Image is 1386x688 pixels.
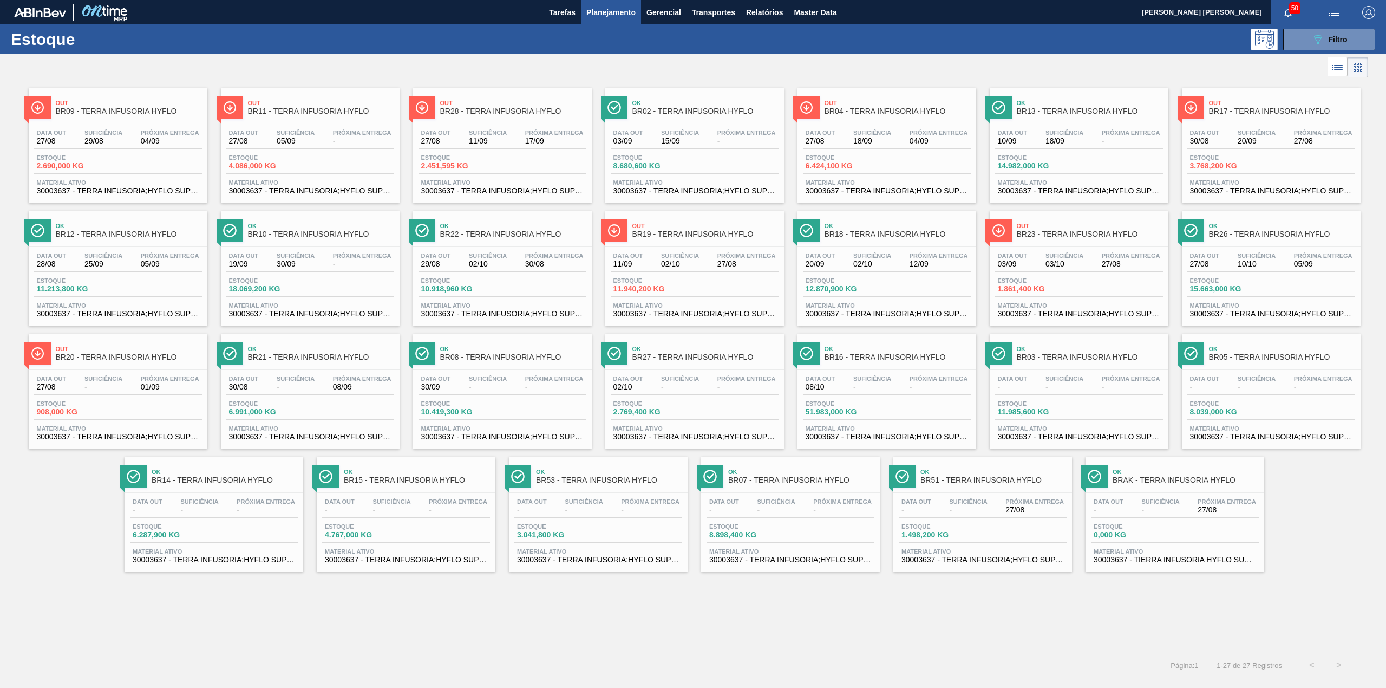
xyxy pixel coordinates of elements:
span: 29/08 [421,260,451,268]
span: Suficiência [1045,129,1083,136]
span: Próxima Entrega [525,129,584,136]
span: Próxima Entrega [1102,129,1160,136]
span: - [1045,383,1083,391]
span: Estoque [229,277,305,284]
span: 02/10 [469,260,507,268]
span: 30/08 [525,260,584,268]
button: Filtro [1283,29,1375,50]
a: ÍconeOkBR16 - TERRA INFUSORIA HYFLOData out08/10Suficiência-Próxima Entrega-Estoque51.983,000 KGM... [789,326,982,449]
span: Material ativo [37,179,199,186]
img: Ícone [800,224,813,237]
span: 18/09 [1045,137,1083,145]
span: 1.861,400 KG [998,285,1074,293]
span: - [998,383,1028,391]
span: BR10 - TERRA INFUSORIA HYFLO [248,230,394,238]
span: Planejamento [586,6,636,19]
a: ÍconeOkBR26 - TERRA INFUSORIA HYFLOData out27/08Suficiência10/10Próxima Entrega05/09Estoque15.663... [1174,203,1366,326]
span: Material ativo [421,179,584,186]
span: Suficiência [469,375,507,382]
span: 30/09 [277,260,315,268]
span: 30003637 - TERRA INFUSORIA;HYFLO SUPER CEL [229,310,391,318]
span: Estoque [806,277,881,284]
a: ÍconeOkBR03 - TERRA INFUSORIA HYFLOData out-Suficiência-Próxima Entrega-Estoque11.985,600 KGMater... [982,326,1174,449]
span: 8.039,000 KG [1190,408,1266,416]
span: Material ativo [229,425,391,432]
img: Ícone [31,224,44,237]
span: Data out [229,129,259,136]
span: 30003637 - TERRA INFUSORIA;HYFLO SUPER CEL [613,310,776,318]
span: Suficiência [853,375,891,382]
span: Próxima Entrega [910,252,968,259]
span: Material ativo [613,179,776,186]
span: - [84,383,122,391]
span: Material ativo [806,302,968,309]
a: ÍconeOkBR05 - TERRA INFUSORIA HYFLOData out-Suficiência-Próxima Entrega-Estoque8.039,000 KGMateri... [1174,326,1366,449]
span: Próxima Entrega [525,252,584,259]
span: Próxima Entrega [1294,252,1352,259]
span: - [525,383,584,391]
span: Ok [56,223,202,229]
span: 10.918,960 KG [421,285,497,293]
span: Data out [229,375,259,382]
span: Estoque [1190,154,1266,161]
span: Ok [632,346,779,352]
button: Notificações [1271,5,1305,20]
img: Ícone [31,347,44,360]
span: - [469,383,507,391]
span: Ok [440,346,586,352]
span: 11.213,800 KG [37,285,113,293]
span: Suficiência [277,375,315,382]
span: Estoque [998,400,1074,407]
span: BR20 - TERRA INFUSORIA HYFLO [56,353,202,361]
a: ÍconeOutBR23 - TERRA INFUSORIA HYFLOData out03/09Suficiência03/10Próxima Entrega27/08Estoque1.861... [982,203,1174,326]
span: - [1238,383,1276,391]
span: Próxima Entrega [333,375,391,382]
span: - [717,383,776,391]
span: Relatórios [746,6,783,19]
span: 15/09 [661,137,699,145]
span: 04/09 [141,137,199,145]
span: BR22 - TERRA INFUSORIA HYFLO [440,230,586,238]
span: Suficiência [661,129,699,136]
a: ÍconeOkBR18 - TERRA INFUSORIA HYFLOData out20/09Suficiência02/10Próxima Entrega12/09Estoque12.870... [789,203,982,326]
img: Ícone [800,101,813,114]
span: 30003637 - TERRA INFUSORIA;HYFLO SUPER CEL [1190,310,1352,318]
span: Material ativo [1190,302,1352,309]
span: Suficiência [469,252,507,259]
span: Suficiência [1238,375,1276,382]
a: ÍconeOutBR20 - TERRA INFUSORIA HYFLOData out27/08Suficiência-Próxima Entrega01/09Estoque908,000 K... [21,326,213,449]
span: Tarefas [549,6,576,19]
span: BR02 - TERRA INFUSORIA HYFLO [632,107,779,115]
span: Material ativo [613,302,776,309]
span: Material ativo [806,425,968,432]
span: Material ativo [37,425,199,432]
span: Ok [825,346,971,352]
span: 08/09 [333,383,391,391]
span: Estoque [998,154,1074,161]
img: Ícone [800,347,813,360]
span: 10/10 [1238,260,1276,268]
a: ÍconeOkBR10 - TERRA INFUSORIA HYFLOData out19/09Suficiência30/09Próxima Entrega-Estoque18.069,200... [213,203,405,326]
span: Próxima Entrega [333,129,391,136]
span: Out [632,223,779,229]
span: 20/09 [806,260,835,268]
span: Suficiência [1238,252,1276,259]
span: 12/09 [910,260,968,268]
img: Ícone [1184,101,1198,114]
img: Ícone [607,101,621,114]
span: Estoque [229,400,305,407]
span: 14.982,000 KG [998,162,1074,170]
span: Próxima Entrega [910,375,968,382]
span: Suficiência [853,129,891,136]
span: Estoque [998,277,1074,284]
span: Estoque [421,154,497,161]
span: Suficiência [1238,129,1276,136]
span: 2.690,000 KG [37,162,113,170]
span: Material ativo [421,302,584,309]
img: Ícone [415,224,429,237]
span: BR17 - TERRA INFUSORIA HYFLO [1209,107,1355,115]
span: Suficiência [277,129,315,136]
a: ÍconeOkBR02 - TERRA INFUSORIA HYFLOData out03/09Suficiência15/09Próxima Entrega-Estoque8.680,600 ... [597,80,789,203]
span: - [333,137,391,145]
a: ÍconeOkBR22 - TERRA INFUSORIA HYFLOData out29/08Suficiência02/10Próxima Entrega30/08Estoque10.918... [405,203,597,326]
